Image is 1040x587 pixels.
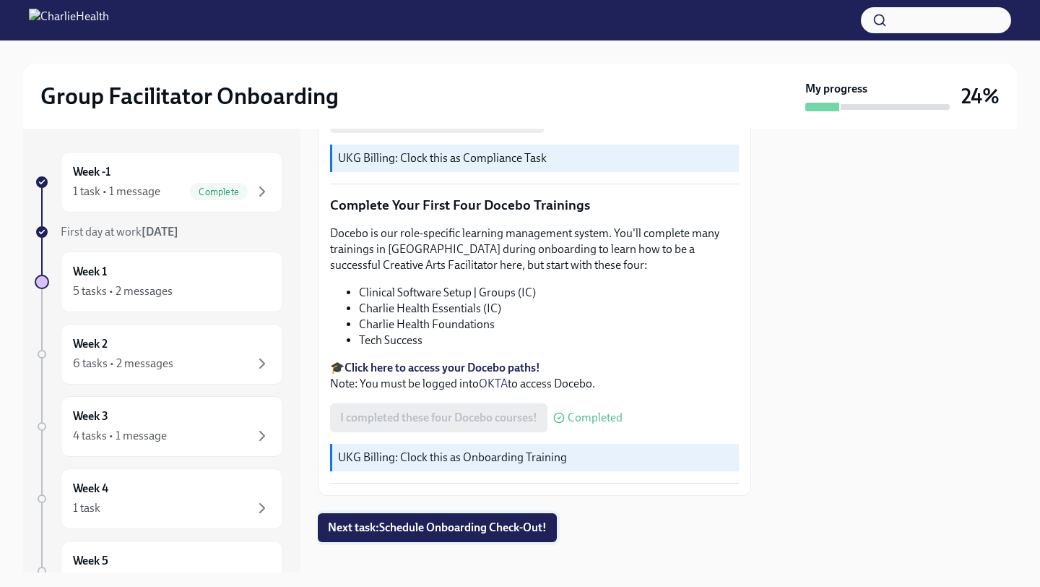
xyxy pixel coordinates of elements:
a: Week 26 tasks • 2 messages [35,324,283,385]
h6: Week 3 [73,408,108,424]
a: Week 15 tasks • 2 messages [35,252,283,312]
li: Tech Success [359,333,739,348]
h3: 24% [961,83,1000,109]
h6: Week 2 [73,336,108,352]
img: CharlieHealth [29,9,109,32]
div: 1 task • 1 message [73,184,160,200]
span: Completed [568,412,623,424]
span: Complete [190,187,248,197]
li: Charlie Health Foundations [359,317,739,333]
p: UKG Billing: Clock this as Compliance Task [338,150,733,166]
a: Week -11 task • 1 messageComplete [35,152,283,213]
span: Next task : Schedule Onboarding Check-Out! [328,520,547,535]
h6: Week 4 [73,481,108,497]
h6: Week 5 [73,553,108,569]
a: Week 34 tasks • 1 message [35,396,283,457]
div: 4 tasks • 1 message [73,428,167,444]
div: 6 tasks • 2 messages [73,356,173,372]
h6: Week -1 [73,164,110,180]
button: Next task:Schedule Onboarding Check-Out! [318,513,557,542]
p: Complete Your First Four Docebo Trainings [330,196,739,215]
strong: [DATE] [142,225,178,239]
h2: Group Facilitator Onboarding [40,82,339,111]
h6: Week 1 [73,264,107,280]
p: UKG Billing: Clock this as Onboarding Training [338,450,733,466]
p: Docebo is our role-specific learning management system. You'll complete many trainings in [GEOGRA... [330,226,739,273]
div: 5 tasks • 2 messages [73,283,173,299]
strong: My progress [805,81,867,97]
a: First day at work[DATE] [35,224,283,240]
span: First day at work [61,225,178,239]
a: Week 41 task [35,468,283,529]
div: 1 task [73,500,100,516]
li: Charlie Health Essentials (IC) [359,301,739,317]
p: 🎓 Note: You must be logged into to access Docebo. [330,360,739,392]
a: Click here to access your Docebo paths! [344,361,540,374]
a: OKTA [479,377,508,390]
li: Clinical Software Setup | Groups (IC) [359,285,739,301]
